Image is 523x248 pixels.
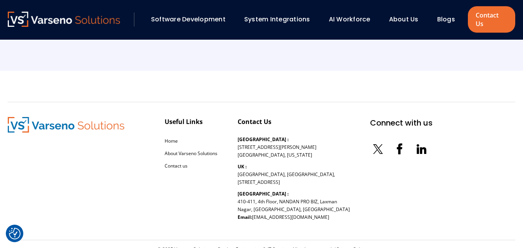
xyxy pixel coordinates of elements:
div: About Us [385,13,429,26]
a: Home [165,138,178,144]
p: 410-411, 4th Floor, NANDAN PRO BIZ, Laxman Nagar, [GEOGRAPHIC_DATA], [GEOGRAPHIC_DATA] [238,190,350,221]
img: Revisit consent button [9,228,21,239]
a: Contact Us [468,6,515,33]
a: About Varseno Solutions [165,150,217,157]
div: Software Development [147,13,236,26]
div: Useful Links [165,117,203,126]
img: Varseno Solutions – Product Engineering & IT Services [8,117,124,133]
div: Connect with us [370,117,433,129]
b: UK : [238,163,247,170]
a: Software Development [151,15,226,24]
a: [EMAIL_ADDRESS][DOMAIN_NAME] [252,214,329,220]
a: Contact us [165,162,188,169]
b: [GEOGRAPHIC_DATA] : [238,190,288,197]
a: System Integrations [244,15,310,24]
b: Email: [238,214,252,220]
img: Varseno Solutions – Product Engineering & IT Services [8,12,120,27]
a: AI Workforce [329,15,370,24]
button: Cookie Settings [9,228,21,239]
div: System Integrations [240,13,321,26]
div: Blogs [433,13,466,26]
p: [GEOGRAPHIC_DATA], [GEOGRAPHIC_DATA], [STREET_ADDRESS] [238,163,335,186]
b: [GEOGRAPHIC_DATA] : [238,136,288,143]
p: [STREET_ADDRESS][PERSON_NAME] [GEOGRAPHIC_DATA], [US_STATE] [238,136,316,159]
a: Blogs [437,15,455,24]
a: About Us [389,15,419,24]
div: Contact Us [238,117,271,126]
div: AI Workforce [325,13,381,26]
